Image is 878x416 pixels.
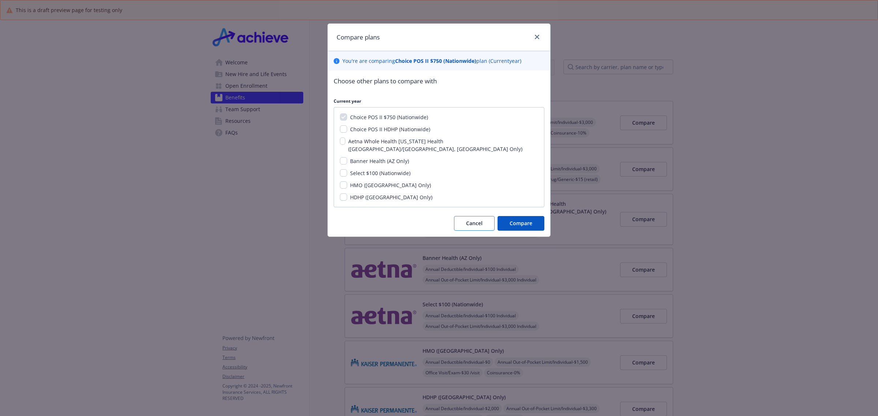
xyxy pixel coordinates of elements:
span: Choice POS II $750 (Nationwide) [350,114,428,121]
p: Current year [334,98,544,104]
button: Cancel [454,216,495,231]
span: Select $100 (Nationwide) [350,170,410,177]
span: Compare [510,220,532,227]
p: Choose other plans to compare with [334,76,544,86]
span: HMO ([GEOGRAPHIC_DATA] Only) [350,182,431,189]
span: Aetna Whole Health [US_STATE] Health ([GEOGRAPHIC_DATA]/[GEOGRAPHIC_DATA], [GEOGRAPHIC_DATA] Only) [348,138,522,152]
span: Cancel [466,220,483,227]
button: Compare [498,216,544,231]
span: Choice POS II HDHP (Nationwide) [350,126,430,133]
b: Choice POS II $750 (Nationwide) [395,57,476,64]
p: You ' re are comparing plan ( Current year) [342,57,521,65]
h1: Compare plans [337,33,380,42]
span: Banner Health (AZ Only) [350,158,409,164]
span: HDHP ([GEOGRAPHIC_DATA] Only) [350,194,432,201]
a: close [533,33,541,41]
